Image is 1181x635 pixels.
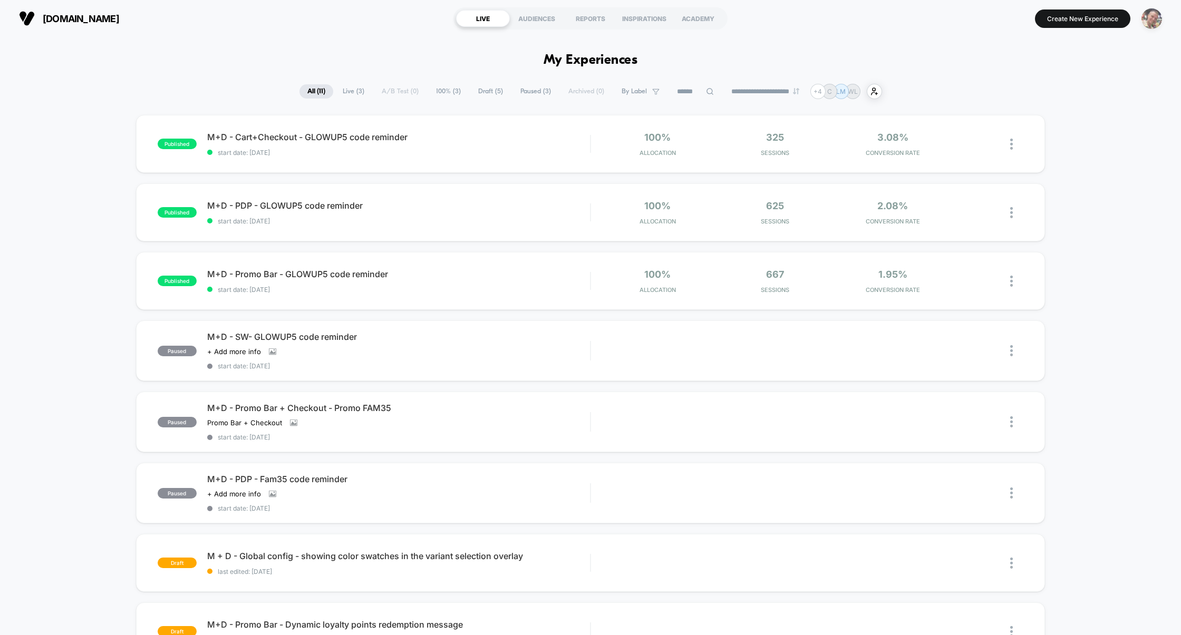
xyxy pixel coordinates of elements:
div: LIVE [456,10,510,27]
span: paused [158,346,197,356]
button: Play, NEW DEMO 2025-VEED.mp4 [5,317,22,334]
span: M+D - SW- GLOWUP5 code reminder [207,331,590,342]
span: Allocation [640,218,676,225]
img: end [793,88,799,94]
span: M+D - Promo Bar - GLOWUP5 code reminder [207,269,590,279]
span: CONVERSION RATE [837,218,949,225]
p: C [827,87,832,95]
div: AUDIENCES [510,10,564,27]
span: 667 [766,269,784,280]
span: 100% ( 3 ) [428,84,469,99]
img: close [1010,487,1013,499]
span: Allocation [640,149,676,157]
div: + 4 [810,84,826,99]
span: Sessions [719,286,831,294]
span: CONVERSION RATE [837,149,949,157]
p: WL [848,87,858,95]
input: Volume [526,320,558,330]
span: M+D - Promo Bar - Dynamic loyalty points redemption message [207,619,590,630]
span: + Add more info [207,347,261,356]
span: + Add more info [207,490,261,498]
img: Visually logo [19,11,35,26]
img: close [1010,558,1013,569]
span: 1.95% [878,269,907,280]
div: Duration [478,319,506,331]
img: close [1010,207,1013,218]
input: Seek [8,302,596,312]
span: All ( 11 ) [299,84,333,99]
img: close [1010,276,1013,287]
span: Sessions [719,149,831,157]
img: close [1010,416,1013,427]
div: Current time [452,319,476,331]
span: published [158,276,197,286]
span: 100% [644,132,671,143]
span: CONVERSION RATE [837,286,949,294]
button: ppic [1138,8,1165,30]
span: start date: [DATE] [207,433,590,441]
span: start date: [DATE] [207,286,590,294]
span: 100% [644,200,671,211]
img: ppic [1141,8,1162,29]
span: Draft ( 5 ) [470,84,511,99]
img: close [1010,139,1013,150]
span: start date: [DATE] [207,504,590,512]
span: Live ( 3 ) [335,84,372,99]
span: 325 [766,132,784,143]
span: M+D - Promo Bar + Checkout - Promo FAM35 [207,403,590,413]
div: INSPIRATIONS [617,10,671,27]
span: start date: [DATE] [207,217,590,225]
button: [DOMAIN_NAME] [16,10,122,27]
span: paused [158,488,197,499]
div: ACADEMY [671,10,725,27]
span: M+D - Cart+Checkout - GLOWUP5 code reminder [207,132,590,142]
button: Play, NEW DEMO 2025-VEED.mp4 [288,157,314,182]
span: By Label [622,87,647,95]
button: Create New Experience [1035,9,1130,28]
span: 2.08% [877,200,908,211]
span: draft [158,558,197,568]
div: REPORTS [564,10,617,27]
span: published [158,139,197,149]
span: 625 [766,200,784,211]
span: last edited: [DATE] [207,568,590,575]
span: Allocation [640,286,676,294]
span: [DOMAIN_NAME] [43,13,119,24]
p: LM [836,87,846,95]
span: Promo Bar + Checkout [207,418,282,427]
span: published [158,207,197,218]
span: Paused ( 3 ) [512,84,559,99]
span: 3.08% [877,132,908,143]
span: start date: [DATE] [207,362,590,370]
span: 100% [644,269,671,280]
h1: My Experiences [544,53,638,68]
span: M + D - Global config - showing color swatches in the variant selection overlay [207,551,590,561]
span: start date: [DATE] [207,149,590,157]
img: close [1010,345,1013,356]
span: M+D - PDP - GLOWUP5 code reminder [207,200,590,211]
span: M+D - PDP - Fam35 code reminder [207,474,590,484]
span: paused [158,417,197,427]
span: Sessions [719,218,831,225]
